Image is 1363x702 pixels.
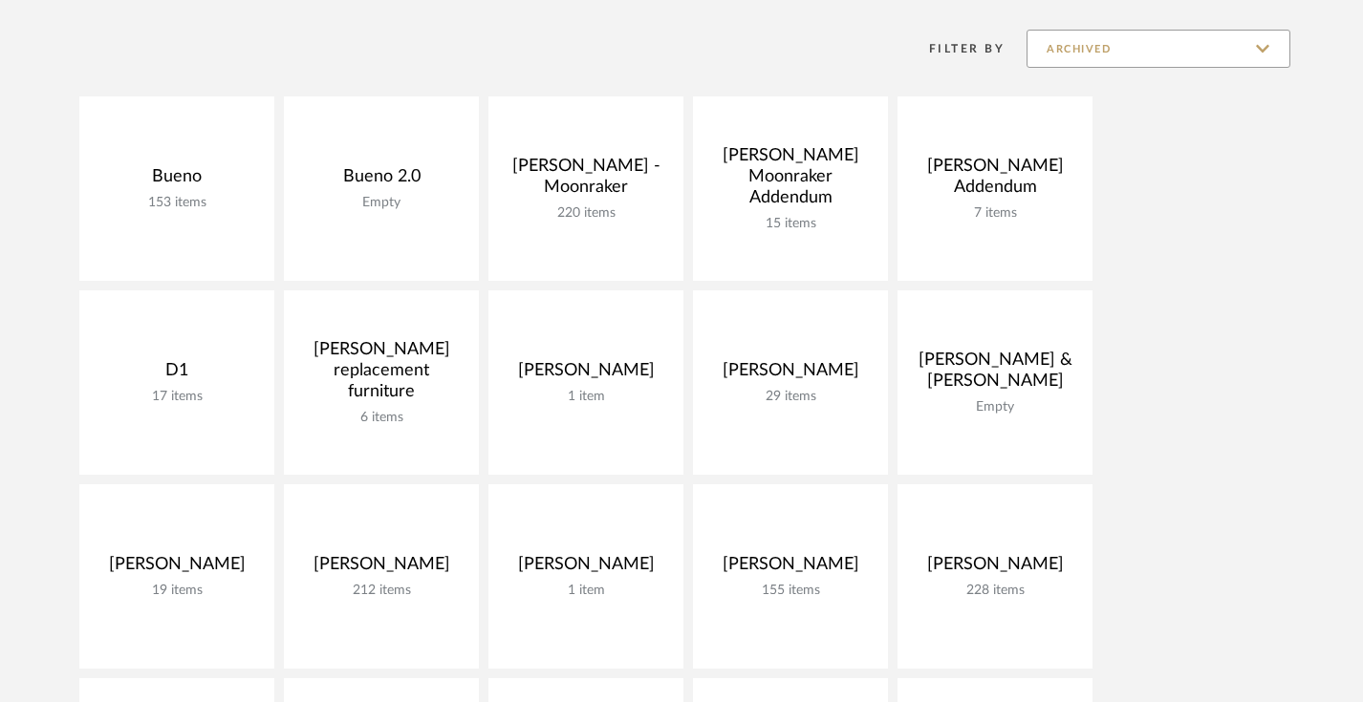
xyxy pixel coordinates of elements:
div: [PERSON_NAME] replacement furniture [299,339,464,410]
div: [PERSON_NAME] [504,554,668,583]
div: 6 items [299,410,464,426]
div: 29 items [708,389,873,405]
div: 228 items [913,583,1077,599]
div: Bueno 2.0 [299,166,464,195]
div: 220 items [504,205,668,222]
div: 15 items [708,216,873,232]
div: [PERSON_NAME] - Moonraker [504,156,668,205]
div: 19 items [95,583,259,599]
div: [PERSON_NAME] Addendum [913,156,1077,205]
div: Empty [299,195,464,211]
div: 153 items [95,195,259,211]
div: 17 items [95,389,259,405]
div: Bueno [95,166,259,195]
div: [PERSON_NAME] [504,360,668,389]
div: [PERSON_NAME] Moonraker Addendum [708,145,873,216]
div: [PERSON_NAME] [913,554,1077,583]
div: 1 item [504,389,668,405]
div: 7 items [913,205,1077,222]
div: Filter By [904,39,1005,58]
div: Empty [913,399,1077,415]
div: [PERSON_NAME] & [PERSON_NAME] [913,350,1077,399]
div: 155 items [708,583,873,599]
div: 212 items [299,583,464,599]
div: [PERSON_NAME] [708,360,873,389]
div: D1 [95,360,259,389]
div: [PERSON_NAME] [299,554,464,583]
div: [PERSON_NAME] [708,554,873,583]
div: 1 item [504,583,668,599]
div: [PERSON_NAME] [95,554,259,583]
